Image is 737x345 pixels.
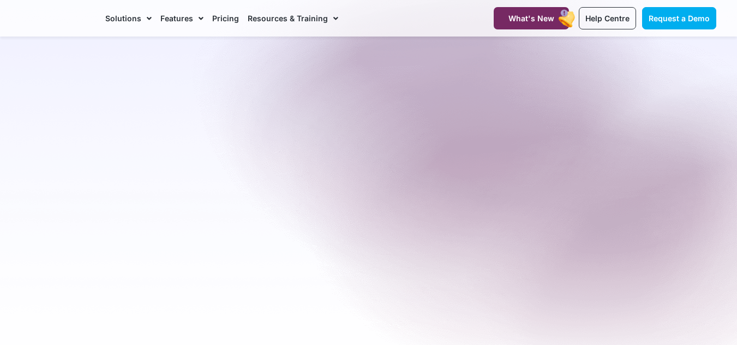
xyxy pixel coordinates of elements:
span: What's New [508,14,554,23]
span: Request a Demo [649,14,710,23]
a: Help Centre [579,7,636,29]
a: What's New [494,7,569,29]
span: Help Centre [585,14,630,23]
img: CareMaster Logo [21,10,95,27]
a: Request a Demo [642,7,716,29]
